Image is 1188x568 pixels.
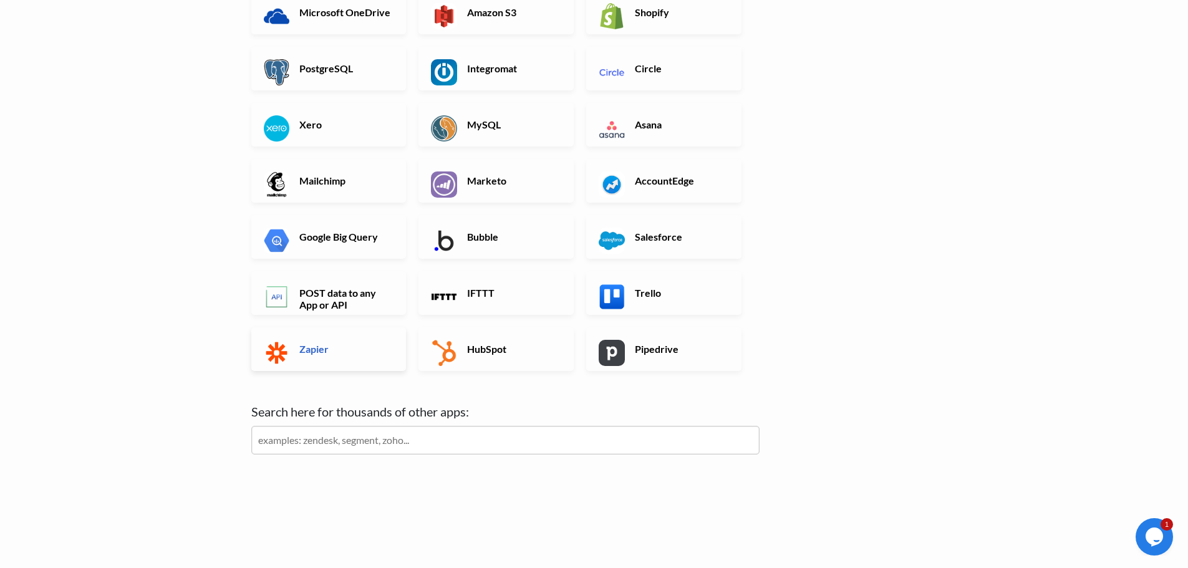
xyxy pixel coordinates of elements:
[431,340,457,366] img: HubSpot App & API
[251,327,407,371] a: Zapier
[431,3,457,29] img: Amazon S3 App & API
[264,284,290,310] img: POST data to any App or API App & API
[599,228,625,254] img: Salesforce App & API
[632,62,730,74] h6: Circle
[296,6,394,18] h6: Microsoft OneDrive
[418,327,574,371] a: HubSpot
[264,171,290,198] img: Mailchimp App & API
[586,271,741,315] a: Trello
[296,62,394,74] h6: PostgreSQL
[264,3,290,29] img: Microsoft OneDrive App & API
[251,103,407,147] a: Xero
[296,175,394,186] h6: Mailchimp
[1136,518,1176,556] iframe: chat widget
[418,103,574,147] a: MySQL
[431,284,457,310] img: IFTTT App & API
[431,115,457,142] img: MySQL App & API
[418,47,574,90] a: Integromat
[632,118,730,130] h6: Asana
[464,118,562,130] h6: MySQL
[599,59,625,85] img: Circle App & API
[418,271,574,315] a: IFTTT
[251,426,760,455] input: examples: zendesk, segment, zoho...
[418,215,574,259] a: Bubble
[632,231,730,243] h6: Salesforce
[251,402,760,421] label: Search here for thousands of other apps:
[586,103,741,147] a: Asana
[431,171,457,198] img: Marketo App & API
[251,159,407,203] a: Mailchimp
[264,115,290,142] img: Xero App & API
[632,6,730,18] h6: Shopify
[418,159,574,203] a: Marketo
[599,171,625,198] img: AccountEdge App & API
[296,231,394,243] h6: Google Big Query
[296,287,394,310] h6: POST data to any App or API
[586,327,741,371] a: Pipedrive
[586,215,741,259] a: Salesforce
[264,228,290,254] img: Google Big Query App & API
[632,343,730,355] h6: Pipedrive
[264,340,290,366] img: Zapier App & API
[251,215,407,259] a: Google Big Query
[464,343,562,355] h6: HubSpot
[464,6,562,18] h6: Amazon S3
[251,47,407,90] a: PostgreSQL
[632,287,730,299] h6: Trello
[632,175,730,186] h6: AccountEdge
[296,118,394,130] h6: Xero
[464,231,562,243] h6: Bubble
[264,59,290,85] img: PostgreSQL App & API
[464,287,562,299] h6: IFTTT
[586,159,741,203] a: AccountEdge
[431,59,457,85] img: Integromat App & API
[586,47,741,90] a: Circle
[431,228,457,254] img: Bubble App & API
[599,284,625,310] img: Trello App & API
[251,271,407,315] a: POST data to any App or API
[296,343,394,355] h6: Zapier
[599,3,625,29] img: Shopify App & API
[599,340,625,366] img: Pipedrive App & API
[599,115,625,142] img: Asana App & API
[464,62,562,74] h6: Integromat
[464,175,562,186] h6: Marketo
